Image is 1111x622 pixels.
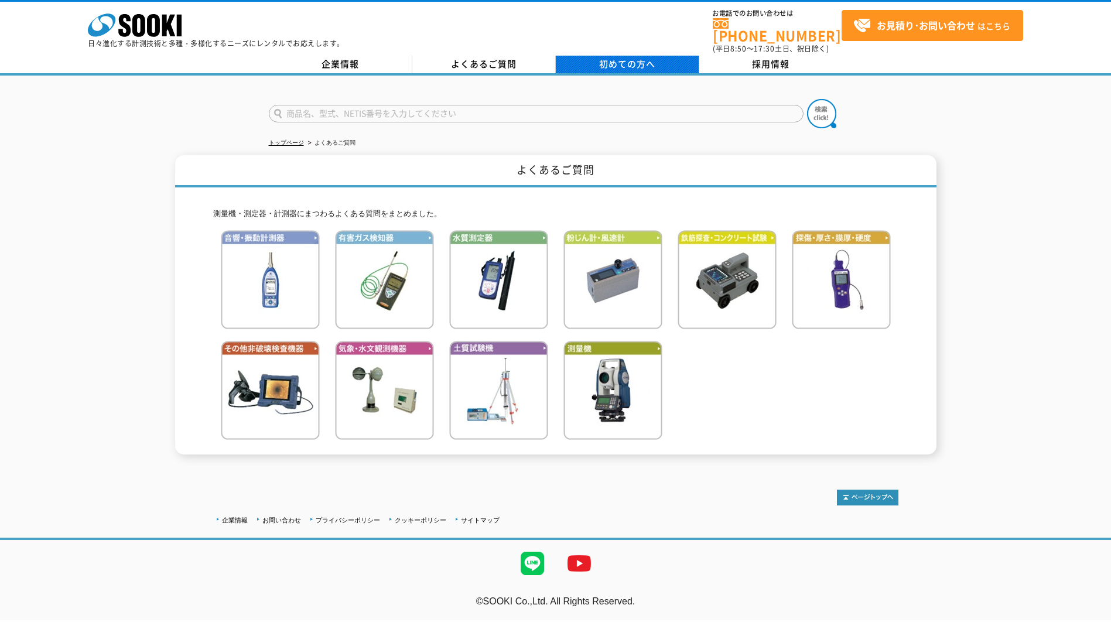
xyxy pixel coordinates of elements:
h1: よくあるご質問 [175,155,936,187]
p: 日々進化する計測技術と多種・多様化するニーズにレンタルでお応えします。 [88,40,344,47]
img: 探傷・厚さ・膜厚・硬度 [792,230,891,329]
a: お問い合わせ [262,517,301,524]
img: 音響・振動計測器 [221,230,320,329]
a: 採用情報 [699,56,843,73]
img: LINE [509,540,556,587]
img: 鉄筋検査・コンクリート試験 [678,230,777,329]
span: はこちら [853,17,1010,35]
a: お見積り･お問い合わせはこちら [842,10,1023,41]
img: その他非破壊検査機器 [221,341,320,440]
span: お電話でのお問い合わせは [713,10,842,17]
a: 初めての方へ [556,56,699,73]
span: (平日 ～ 土日、祝日除く) [713,43,829,54]
li: よくあるご質問 [306,137,355,149]
img: 気象・水文観測機器 [335,341,434,440]
img: 水質測定器 [449,230,548,329]
a: 企業情報 [222,517,248,524]
a: トップページ [269,139,304,146]
a: [PHONE_NUMBER] [713,18,842,42]
img: 粉じん計・風速計 [563,230,662,329]
img: トップページへ [837,490,898,505]
span: 17:30 [754,43,775,54]
a: サイトマップ [461,517,500,524]
img: 土質試験機 [449,341,548,440]
span: 初めての方へ [599,57,655,70]
img: 有害ガス検知器 [335,230,434,329]
a: よくあるご質問 [412,56,556,73]
img: btn_search.png [807,99,836,128]
a: プライバシーポリシー [316,517,380,524]
a: 企業情報 [269,56,412,73]
a: クッキーポリシー [395,517,446,524]
strong: お見積り･お問い合わせ [877,18,975,32]
a: テストMail [1066,609,1111,618]
input: 商品名、型式、NETIS番号を入力してください [269,105,804,122]
img: 測量機 [563,341,662,440]
span: 8:50 [730,43,747,54]
img: YouTube [556,540,603,587]
p: 測量機・測定器・計測器にまつわるよくある質問をまとめました。 [213,208,898,220]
